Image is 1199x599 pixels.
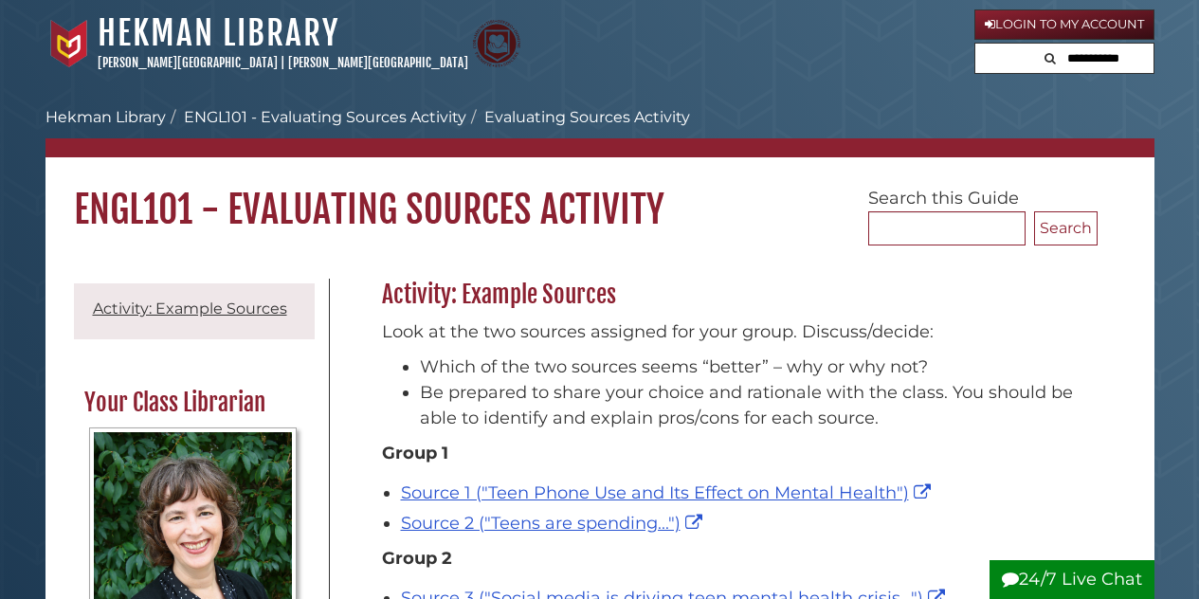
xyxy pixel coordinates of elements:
[1034,211,1098,245] button: Search
[401,513,707,534] a: Source 2 ("Teens are spending...")
[974,9,1154,40] a: Login to My Account
[288,55,468,70] a: [PERSON_NAME][GEOGRAPHIC_DATA]
[382,548,452,569] strong: Group 2
[75,388,312,418] h2: Your Class Librarian
[466,106,690,129] li: Evaluating Sources Activity
[990,560,1154,599] button: 24/7 Live Chat
[473,20,520,67] img: Calvin Theological Seminary
[372,280,1098,310] h2: Activity: Example Sources
[420,380,1088,431] li: Be prepared to share your choice and rationale with the class. You should be able to identify and...
[401,482,936,503] a: Source 1 ("Teen Phone Use and Its Effect on Mental Health")
[45,157,1154,233] h1: ENGL101 - Evaluating Sources Activity
[382,443,448,463] strong: Group 1
[1045,52,1056,64] i: Search
[98,55,278,70] a: [PERSON_NAME][GEOGRAPHIC_DATA]
[382,319,1088,345] p: Look at the two sources assigned for your group. Discuss/decide:
[93,299,287,318] a: Activity: Example Sources
[98,12,339,54] a: Hekman Library
[1039,44,1062,69] button: Search
[45,108,166,126] a: Hekman Library
[45,20,93,67] img: Calvin University
[45,106,1154,157] nav: breadcrumb
[420,354,1088,380] li: Which of the two sources seems “better” – why or why not?
[281,55,285,70] span: |
[184,108,466,126] a: ENGL101 - Evaluating Sources Activity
